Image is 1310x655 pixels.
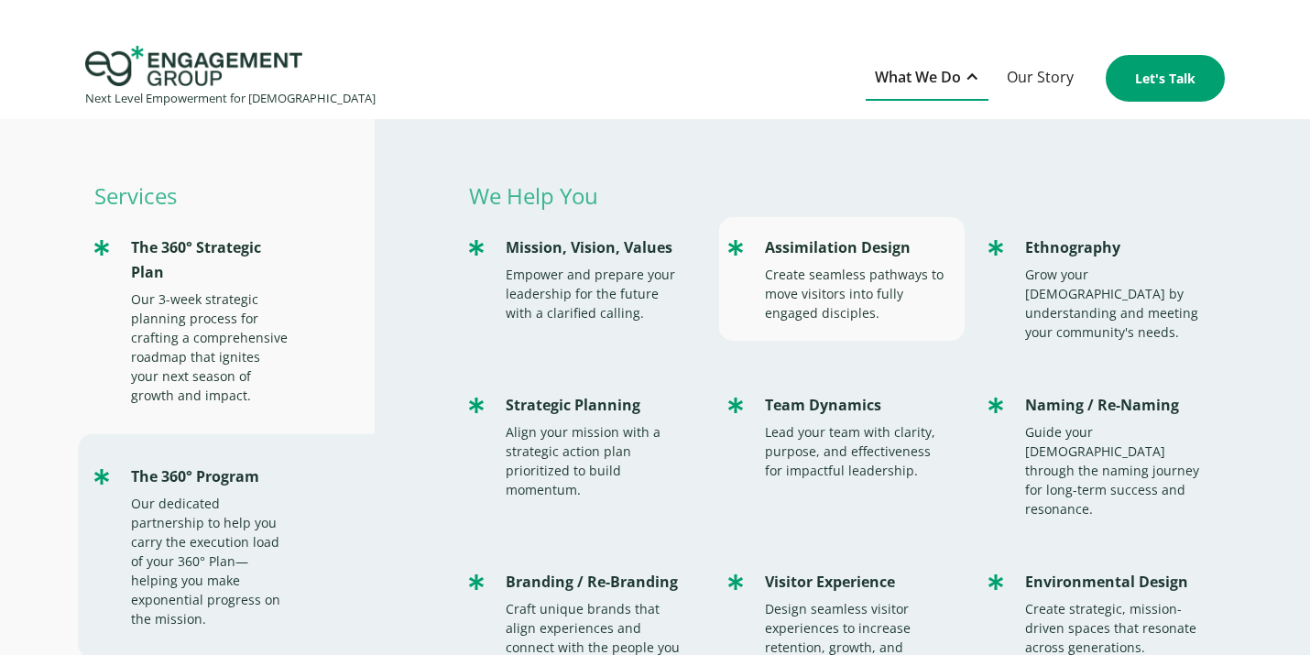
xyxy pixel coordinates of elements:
div: Grow your [DEMOGRAPHIC_DATA] by understanding and meeting your community's needs. [1025,265,1206,342]
div: The 360° Program [131,464,290,489]
a: Team DynamicsLead your team with clarity, purpose, and effectiveness for impactful leadership. [719,375,965,498]
div: Ethnography [1025,235,1206,260]
p: Services [85,183,375,208]
a: Strategic PlanningAlign your mission with a strategic action plan prioritized to build momentum. [460,375,705,518]
div: Branding / Re-Branding [506,570,687,595]
img: Engagement Group Logo Icon [85,46,302,86]
a: Naming / Re-NamingGuide your [DEMOGRAPHIC_DATA] through the naming journey for long-term success ... [979,375,1225,537]
a: Assimilation DesignCreate seamless pathways to move visitors into fully engaged disciples. [719,217,965,341]
div: Create seamless pathways to move visitors into fully engaged disciples. [765,265,946,322]
p: We Help You [460,183,1226,208]
div: Naming / Re-Naming [1025,393,1206,418]
a: home [85,46,376,111]
div: Our dedicated partnership to help you carry the execution load of your 360° Plan—helping you make... [131,494,290,628]
div: Assimilation Design [765,235,946,260]
a: Our Story [998,56,1083,101]
div: The 360° Strategic Plan [131,235,290,285]
a: The 360° ProgramOur dedicated partnership to help you carry the execution load of your 360° Plan—... [85,446,375,647]
div: Visitor Experience [765,570,946,595]
a: EthnographyGrow your [DEMOGRAPHIC_DATA] by understanding and meeting your community's needs. [979,217,1225,360]
div: Mission, Vision, Values [506,235,687,260]
div: What We Do [875,65,961,90]
span: Phone number [399,149,504,169]
div: Lead your team with clarity, purpose, and effectiveness for impactful leadership. [765,422,946,480]
a: Mission, Vision, ValuesEmpower and prepare your leadership for the future with a clarified calling. [460,217,705,341]
div: Environmental Design [1025,570,1206,595]
div: Next Level Empowerment for [DEMOGRAPHIC_DATA] [85,86,376,111]
div: Align your mission with a strategic action plan prioritized to build momentum. [506,422,687,499]
div: Team Dynamics [765,393,946,418]
a: Let's Talk [1106,55,1225,102]
div: Strategic Planning [506,393,687,418]
span: Organization [399,74,490,94]
div: Guide your [DEMOGRAPHIC_DATA] through the naming journey for long-term success and resonance. [1025,422,1206,519]
div: What We Do [866,56,988,101]
div: Empower and prepare your leadership for the future with a clarified calling. [506,265,687,322]
div: Our 3-week strategic planning process for crafting a comprehensive roadmap that ignites your next... [131,289,290,405]
a: The 360° Strategic PlanOur 3-week strategic planning process for crafting a comprehensive roadmap... [85,217,375,423]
